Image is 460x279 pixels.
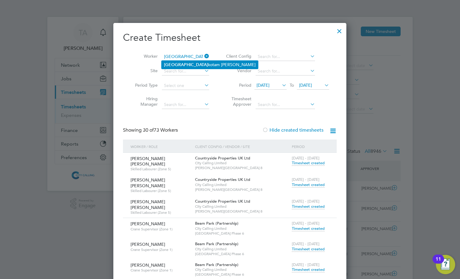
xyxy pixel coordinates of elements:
[143,127,178,133] span: 73 Workers
[224,82,251,88] label: Period
[256,53,315,61] input: Search for...
[131,268,191,273] span: Crane Supervisor (Zone 1)
[195,165,289,170] span: [PERSON_NAME][GEOGRAPHIC_DATA] 8
[262,127,323,133] label: Hide created timesheets
[162,53,209,61] input: Search for...
[195,182,289,187] span: City Calling Limited
[288,81,296,89] span: To
[224,96,251,107] label: Timesheet Approver
[131,210,191,215] span: Skilled Labourer (Zone 5)
[194,139,290,153] div: Client Config / Vendor / Site
[195,226,289,231] span: City Calling Limited
[292,199,320,204] span: [DATE] - [DATE]
[131,96,158,107] label: Hiring Manager
[131,68,158,73] label: Site
[436,255,455,274] button: Open Resource Center, 11 new notifications
[292,204,325,209] span: Timesheet created
[195,241,238,246] span: Beam Park (Partnership)
[195,272,289,277] span: [GEOGRAPHIC_DATA] Phase 6
[195,231,289,236] span: [GEOGRAPHIC_DATA] Phase 6
[195,161,289,165] span: City Calling Limited
[195,187,289,192] span: [PERSON_NAME][GEOGRAPHIC_DATA] 8
[131,82,158,88] label: Period Type
[224,68,251,73] label: Vendor
[292,246,325,252] span: Timesheet created
[195,156,250,161] span: Countryside Properties UK Ltd
[256,101,315,109] input: Search for...
[162,101,209,109] input: Search for...
[162,67,209,75] input: Search for...
[257,82,269,88] span: [DATE]
[292,267,325,272] span: Timesheet created
[131,221,165,226] span: [PERSON_NAME]
[195,177,250,182] span: Countryside Properties UK Ltd
[195,252,289,256] span: [GEOGRAPHIC_DATA] Phase 6
[131,242,165,247] span: [PERSON_NAME]
[292,226,325,231] span: Timesheet created
[131,199,165,210] span: [PERSON_NAME] [PERSON_NAME]
[299,82,312,88] span: [DATE]
[123,31,337,44] h2: Create Timesheet
[292,182,325,188] span: Timesheet created
[290,139,331,153] div: Period
[131,167,191,172] span: Skilled Labourer (Zone 5)
[195,204,289,209] span: City Calling Limited
[292,160,325,166] span: Timesheet created
[129,139,194,153] div: Worker / Role
[131,247,191,252] span: Crane Supervisor (Zone 1)
[131,177,165,188] span: [PERSON_NAME] [PERSON_NAME]
[195,209,289,214] span: [PERSON_NAME][GEOGRAPHIC_DATA] 8
[292,241,320,246] span: [DATE] - [DATE]
[131,227,191,232] span: Crane Supervisor (Zone 1)
[131,156,165,167] span: [PERSON_NAME] [PERSON_NAME]
[292,221,320,226] span: [DATE] - [DATE]
[131,262,165,268] span: [PERSON_NAME]
[195,247,289,252] span: City Calling Limited
[256,67,315,75] input: Search for...
[195,221,238,226] span: Beam Park (Partnership)
[195,199,250,204] span: Countryside Properties UK Ltd
[195,262,238,267] span: Beam Park (Partnership)
[162,82,209,90] input: Select one
[292,156,320,161] span: [DATE] - [DATE]
[224,53,251,59] label: Client Config
[292,177,320,182] span: [DATE] - [DATE]
[195,267,289,272] span: City Calling Limited
[131,53,158,59] label: Worker
[292,262,320,267] span: [DATE] - [DATE]
[164,62,208,67] b: [GEOGRAPHIC_DATA]
[123,127,179,133] div: Showing
[143,127,154,133] span: 30 of
[131,188,191,193] span: Skilled Labourer (Zone 5)
[436,259,441,267] div: 11
[162,61,258,69] li: kotam [PERSON_NAME]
